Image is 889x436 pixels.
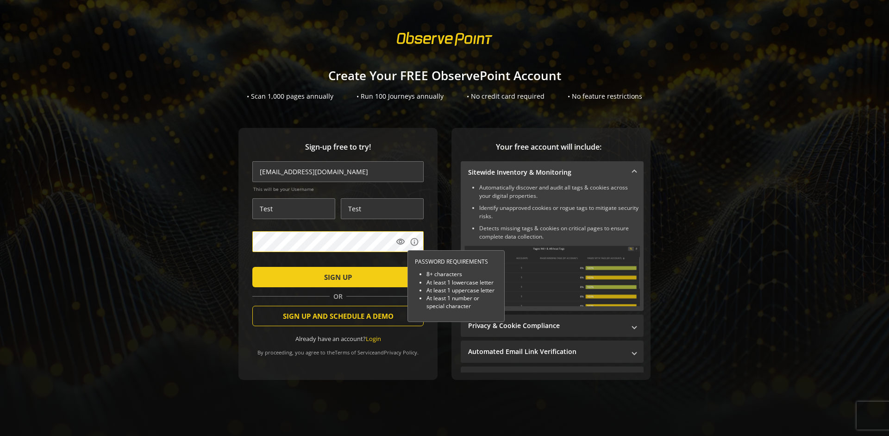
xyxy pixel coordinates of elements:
a: Terms of Service [335,349,375,356]
span: SIGN UP [324,269,352,285]
input: First Name * [252,198,335,219]
li: 8+ characters [426,270,497,278]
li: Detects missing tags & cookies on critical pages to ensure complete data collection. [479,224,640,241]
div: Already have an account? [252,335,424,343]
span: Your free account will include: [461,142,637,152]
span: Sign-up free to try! [252,142,424,152]
input: Last Name * [341,198,424,219]
div: • Run 100 Journeys annually [357,92,444,101]
li: At least 1 number or special character [426,294,497,310]
li: Automatically discover and audit all tags & cookies across your digital properties. [479,183,640,200]
mat-expansion-panel-header: Sitewide Inventory & Monitoring [461,161,644,183]
mat-panel-title: Privacy & Cookie Compliance [468,321,625,330]
mat-panel-title: Automated Email Link Verification [468,347,625,356]
mat-expansion-panel-header: Automated Email Link Verification [461,341,644,363]
button: SIGN UP AND SCHEDULE A DEMO [252,306,424,326]
div: • No credit card required [467,92,545,101]
span: This will be your Username [253,186,424,192]
mat-expansion-panel-header: Performance Monitoring with Web Vitals [461,366,644,389]
mat-icon: info [410,237,419,246]
span: SIGN UP AND SCHEDULE A DEMO [283,308,394,324]
div: • No feature restrictions [568,92,642,101]
a: Privacy Policy [384,349,417,356]
img: Sitewide Inventory & Monitoring [464,246,640,306]
li: Identify unapproved cookies or rogue tags to mitigate security risks. [479,204,640,221]
div: By proceeding, you agree to the and . [252,343,424,356]
div: PASSWORD REQUIREMENTS [415,258,497,265]
mat-expansion-panel-header: Privacy & Cookie Compliance [461,315,644,337]
mat-icon: visibility [396,237,405,246]
mat-panel-title: Sitewide Inventory & Monitoring [468,168,625,177]
div: Sitewide Inventory & Monitoring [461,183,644,311]
div: • Scan 1,000 pages annually [247,92,333,101]
span: OR [330,292,346,301]
li: At least 1 lowercase letter [426,278,497,286]
button: SIGN UP [252,267,424,287]
li: At least 1 uppercase letter [426,286,497,294]
input: Email Address (name@work-email.com) * [252,161,424,182]
a: Login [366,335,381,343]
